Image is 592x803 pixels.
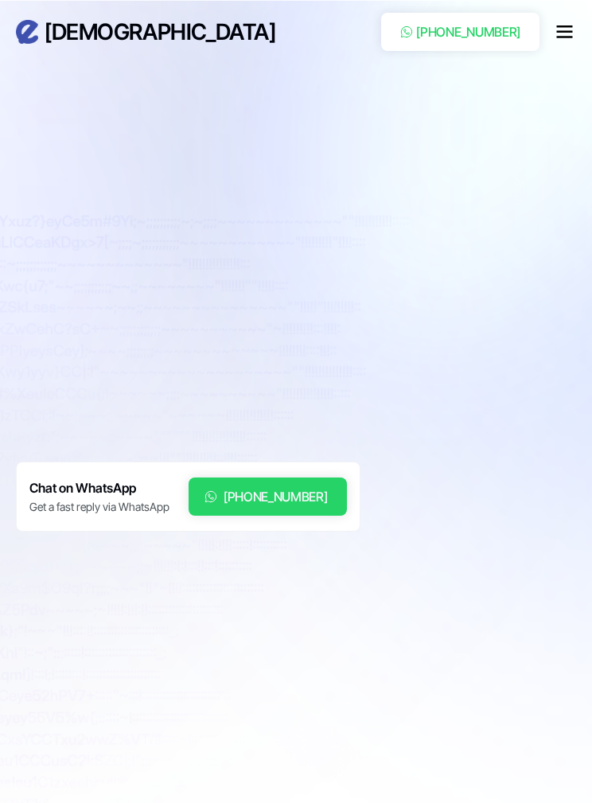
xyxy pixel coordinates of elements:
[29,499,169,515] div: Get a fast reply via WhatsApp
[381,13,539,51] a: [PHONE_NUMBER]
[16,18,275,46] a: home
[552,20,576,44] div: menu
[416,22,520,41] div: [PHONE_NUMBER]
[45,18,275,46] h3: [DEMOGRAPHIC_DATA]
